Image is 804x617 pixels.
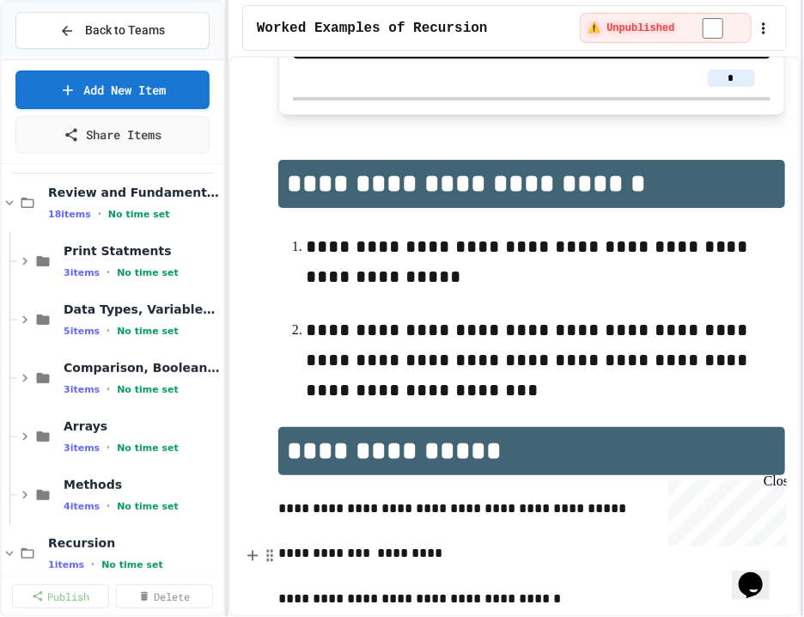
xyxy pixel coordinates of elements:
[64,418,220,434] span: Arrays
[12,584,109,608] a: Publish
[682,18,744,39] input: publish toggle
[15,70,210,109] a: Add New Item
[257,18,488,39] span: Worked Examples of Recursion
[64,302,220,317] span: Data Types, Variables, and Math
[64,360,220,376] span: Comparison, Boolean Logic, If-Statements
[64,267,100,278] span: 3 items
[15,12,210,49] button: Back to Teams
[64,326,100,337] span: 5 items
[7,7,119,109] div: Chat with us now!Close
[64,384,100,395] span: 3 items
[580,13,751,43] div: ⚠️ Students cannot see this content! Click the toggle to publish it and make it visible to your c...
[732,548,787,600] iframe: chat widget
[48,559,84,571] span: 1 items
[48,185,220,200] span: Review and Fundamentals
[101,559,163,571] span: No time set
[107,324,110,338] span: •
[117,384,179,395] span: No time set
[64,443,100,454] span: 3 items
[107,441,110,455] span: •
[107,382,110,396] span: •
[588,21,674,35] span: ⚠️ Unpublished
[64,501,100,512] span: 4 items
[107,266,110,279] span: •
[85,21,165,40] span: Back to Teams
[48,209,91,220] span: 18 items
[116,584,213,608] a: Delete
[117,443,179,454] span: No time set
[64,477,220,492] span: Methods
[117,267,179,278] span: No time set
[98,207,101,221] span: •
[117,501,179,512] span: No time set
[107,499,110,513] span: •
[15,116,210,153] a: Share Items
[91,558,94,571] span: •
[48,535,220,551] span: Recursion
[117,326,179,337] span: No time set
[64,243,220,259] span: Print Statments
[661,473,787,547] iframe: chat widget
[108,209,170,220] span: No time set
